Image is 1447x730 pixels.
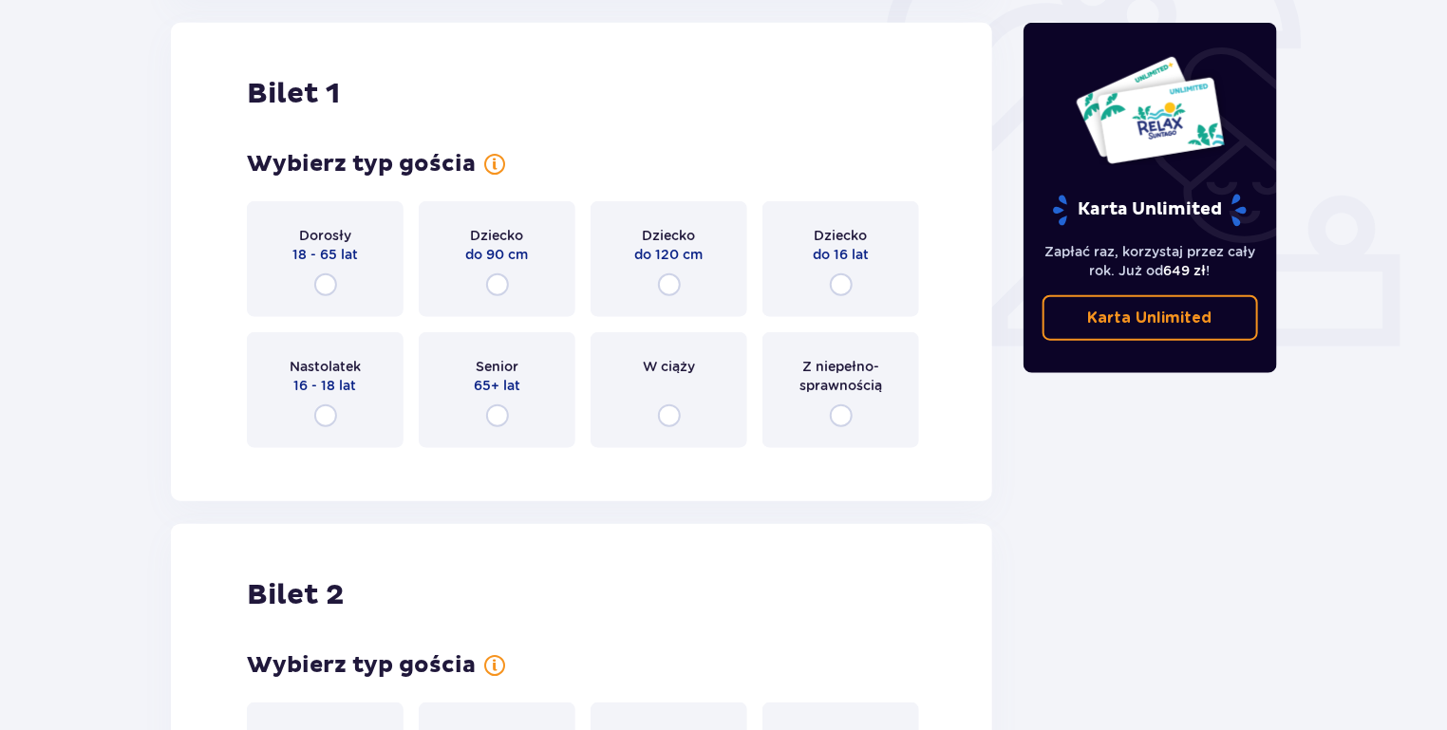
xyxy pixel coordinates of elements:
span: Nastolatek [290,357,361,376]
span: 18 - 65 lat [292,245,358,264]
span: Dziecko [643,226,696,245]
span: Dziecko [471,226,524,245]
img: Dwie karty całoroczne do Suntago z napisem 'UNLIMITED RELAX', na białym tle z tropikalnymi liśćmi... [1075,55,1226,165]
span: Z niepełno­sprawnością [780,357,902,395]
span: 649 zł [1164,263,1207,278]
p: Karta Unlimited [1088,308,1212,328]
span: W ciąży [643,357,695,376]
p: Zapłać raz, korzystaj przez cały rok. Już od ! [1043,242,1259,280]
h3: Wybierz typ gościa [247,150,476,178]
p: Karta Unlimited [1051,194,1249,227]
h2: Bilet 1 [247,76,340,112]
h2: Bilet 2 [247,577,344,613]
span: Senior [476,357,518,376]
span: 16 - 18 lat [294,376,357,395]
span: do 120 cm [635,245,704,264]
span: do 90 cm [466,245,529,264]
h3: Wybierz typ gościa [247,651,476,680]
span: 65+ lat [474,376,520,395]
span: Dorosły [299,226,351,245]
a: Karta Unlimited [1043,295,1259,341]
span: Dziecko [815,226,868,245]
span: do 16 lat [813,245,869,264]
